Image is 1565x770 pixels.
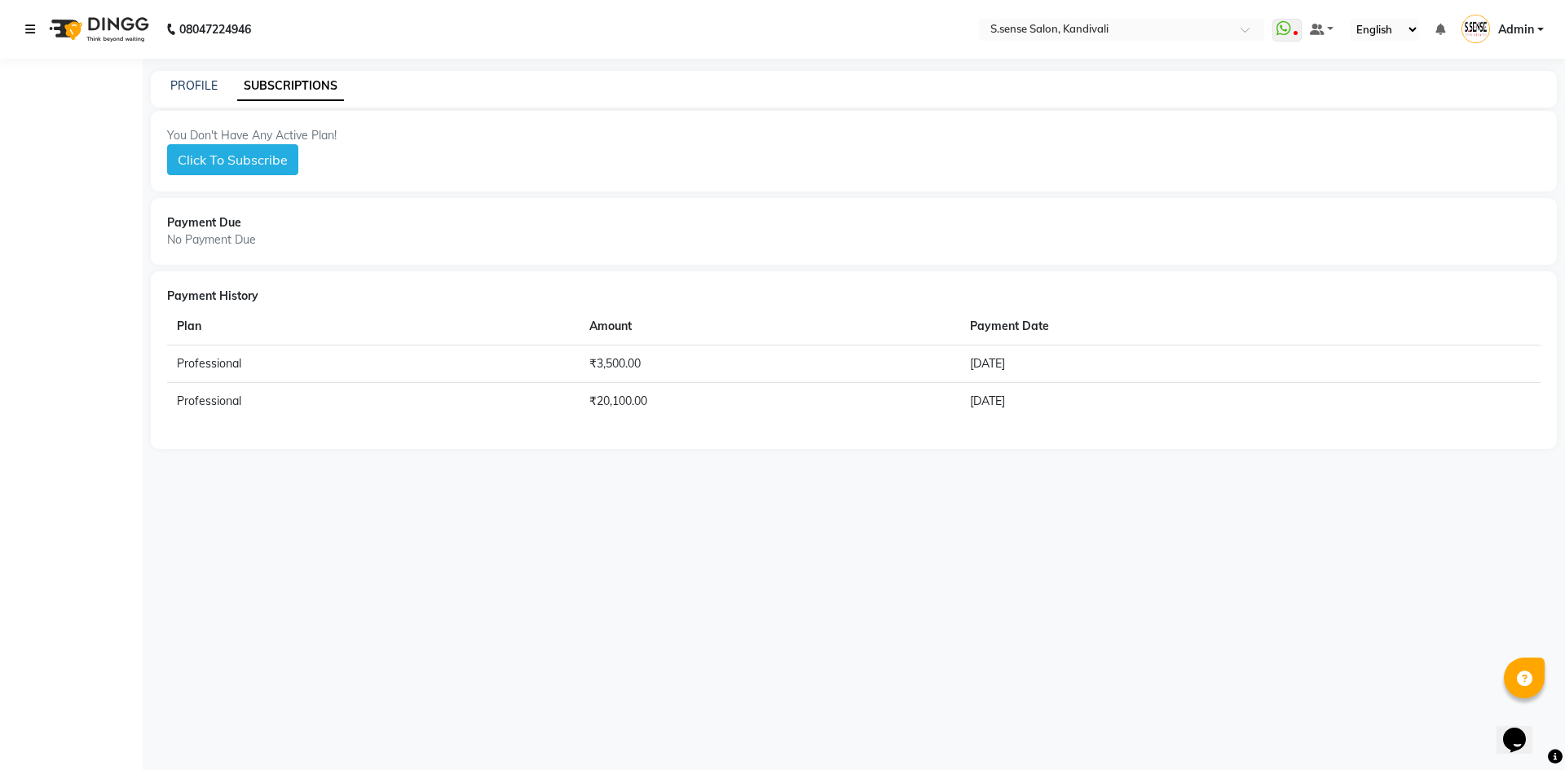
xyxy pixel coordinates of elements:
[167,288,1541,305] div: Payment History
[167,127,1541,144] div: You Don't Have Any Active Plan!
[1498,21,1534,38] span: Admin
[167,308,580,345] th: Plan
[1497,705,1549,754] iframe: chat widget
[237,72,344,101] a: SUBSCRIPTIONS
[167,144,298,175] button: Click To Subscribe
[580,345,960,383] td: ₹3,500.00
[42,7,153,52] img: logo
[960,345,1444,383] td: [DATE]
[170,78,218,93] a: PROFILE
[179,7,251,52] b: 08047224946
[960,308,1444,345] th: Payment Date
[167,231,1541,249] div: No Payment Due
[1461,15,1490,43] img: Admin
[167,214,1541,231] div: Payment Due
[167,345,580,383] td: Professional
[960,383,1444,420] td: [DATE]
[167,383,580,420] td: Professional
[580,383,960,420] td: ₹20,100.00
[580,308,960,345] th: Amount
